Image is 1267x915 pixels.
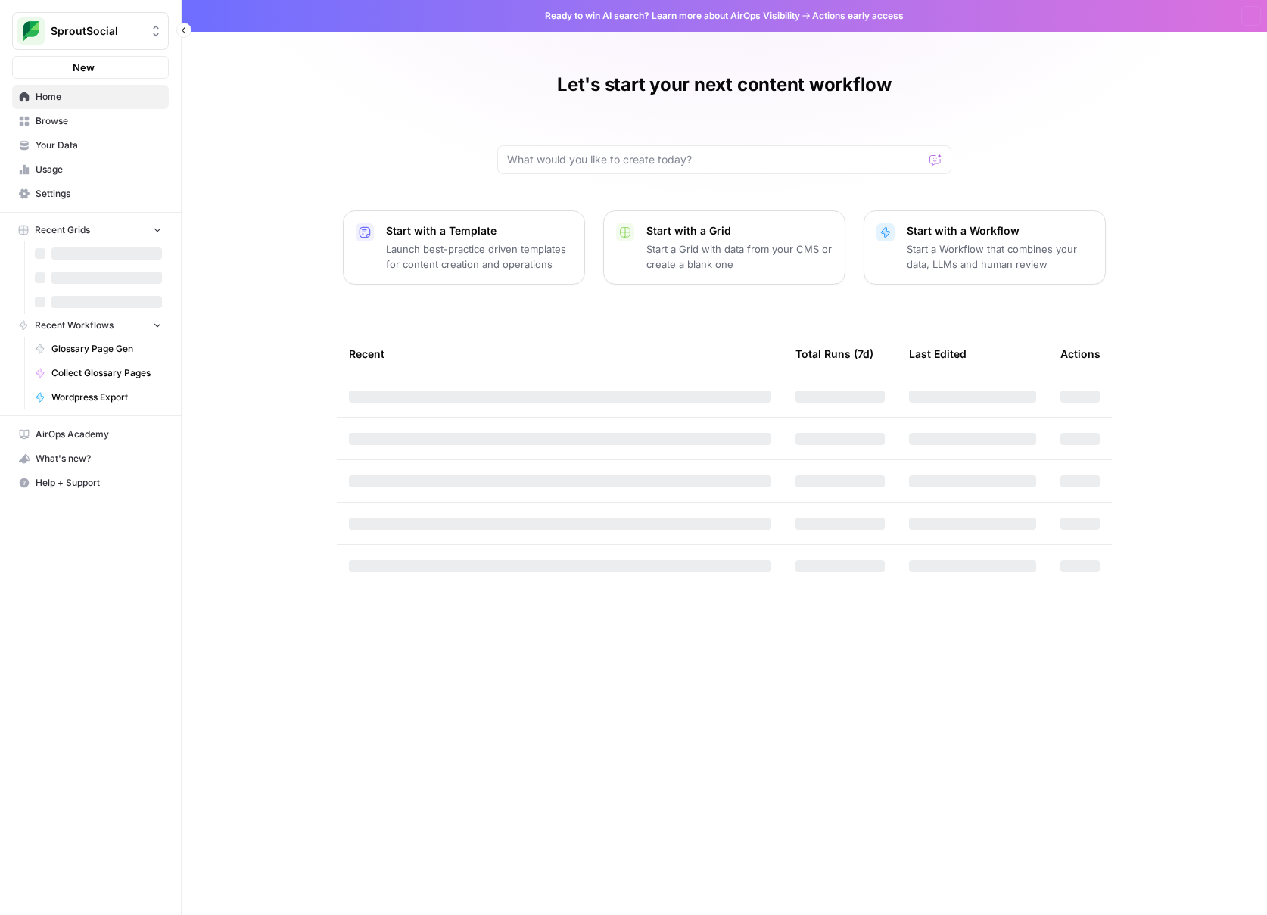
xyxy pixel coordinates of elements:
a: Wordpress Export [28,385,169,409]
span: Home [36,90,162,104]
span: Your Data [36,138,162,152]
img: SproutSocial Logo [17,17,45,45]
p: Start with a Workflow [907,223,1093,238]
button: Recent Grids [12,219,169,241]
span: Help + Support [36,476,162,490]
button: Start with a WorkflowStart a Workflow that combines your data, LLMs and human review [864,210,1106,285]
a: Browse [12,109,169,133]
button: Help + Support [12,471,169,495]
a: Your Data [12,133,169,157]
button: Workspace: SproutSocial [12,12,169,50]
span: New [73,60,95,75]
a: Settings [12,182,169,206]
span: Actions early access [812,9,904,23]
p: Start with a Template [386,223,572,238]
p: Start a Workflow that combines your data, LLMs and human review [907,241,1093,272]
span: AirOps Academy [36,428,162,441]
span: Ready to win AI search? about AirOps Visibility [545,9,800,23]
div: What's new? [13,447,168,470]
a: Home [12,85,169,109]
div: Actions [1060,333,1100,375]
div: Recent [349,333,771,375]
p: Start a Grid with data from your CMS or create a blank one [646,241,833,272]
span: Browse [36,114,162,128]
span: Collect Glossary Pages [51,366,162,380]
button: New [12,56,169,79]
a: Collect Glossary Pages [28,361,169,385]
span: Recent Workflows [35,319,114,332]
a: Learn more [652,10,702,21]
span: Settings [36,187,162,201]
button: Start with a TemplateLaunch best-practice driven templates for content creation and operations [343,210,585,285]
p: Start with a Grid [646,223,833,238]
span: Usage [36,163,162,176]
div: Last Edited [909,333,967,375]
button: Recent Workflows [12,314,169,337]
a: Usage [12,157,169,182]
a: Glossary Page Gen [28,337,169,361]
span: SproutSocial [51,23,142,39]
span: Glossary Page Gen [51,342,162,356]
a: AirOps Academy [12,422,169,447]
button: Start with a GridStart a Grid with data from your CMS or create a blank one [603,210,845,285]
div: Total Runs (7d) [795,333,873,375]
input: What would you like to create today? [507,152,923,167]
p: Launch best-practice driven templates for content creation and operations [386,241,572,272]
h1: Let's start your next content workflow [557,73,892,97]
span: Recent Grids [35,223,90,237]
button: What's new? [12,447,169,471]
span: Wordpress Export [51,391,162,404]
